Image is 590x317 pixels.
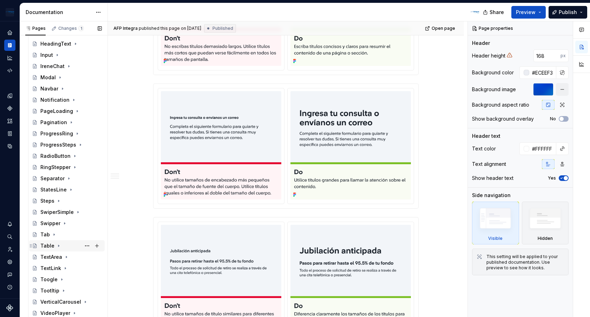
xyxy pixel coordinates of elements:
div: Hidden [522,202,569,244]
a: Notification [29,94,105,106]
span: Preview [516,9,536,16]
div: Header text [472,133,500,140]
a: Design tokens [4,90,15,101]
div: Table [40,242,54,249]
div: Tab [40,231,50,238]
div: published this page on [DATE] [139,26,201,31]
div: Pages [25,26,46,31]
a: ProgressSteps [29,139,105,150]
div: Modal [40,74,56,81]
a: SwiperSimple [29,207,105,218]
label: Yes [548,175,556,181]
div: Visible [488,236,503,241]
div: Visible [472,202,519,244]
button: Contact support [4,269,15,280]
span: 1 [78,26,84,31]
div: Separator [40,175,65,182]
div: RadioButton [40,153,71,160]
button: Notifications [4,218,15,230]
div: SwiperSimple [40,209,74,216]
div: Text alignment [472,161,506,168]
img: AFP Integra [471,8,479,16]
div: Hidden [538,236,553,241]
div: HeadingText [40,40,71,47]
div: Documentation [26,9,92,16]
input: Auto [529,142,556,155]
div: Header height [472,52,505,59]
a: HeadingText [29,38,105,49]
a: Components [4,103,15,114]
div: Header [472,40,490,47]
div: Changes [58,26,84,31]
a: TextArea [29,251,105,263]
div: Toogle [40,276,58,283]
div: This setting will be applied to your published documentation. Use preview to see how it looks. [486,254,564,271]
a: Analytics [4,52,15,63]
label: No [550,116,556,122]
a: VerticalCarousel [29,296,105,308]
a: Tab [29,229,105,240]
a: Home [4,27,15,38]
div: Show header text [472,175,513,182]
a: TextLink [29,263,105,274]
a: Assets [4,115,15,127]
button: Preview [511,6,546,19]
a: Steps [29,195,105,207]
a: Toogle [29,274,105,285]
a: Navbar [29,83,105,94]
div: StatesLine [40,186,67,193]
div: Notification [40,96,70,103]
div: Show background overlay [472,115,534,122]
div: VerticalCarousel [40,298,81,305]
a: Invite team [4,244,15,255]
button: Publish [549,6,587,19]
div: Swipper [40,220,60,227]
a: Input [29,49,105,61]
div: Pagination [40,119,67,126]
div: TextLink [40,265,61,272]
span: Publish [559,9,577,16]
a: Modal [29,72,105,83]
a: Settings [4,256,15,268]
input: Auto [533,49,560,62]
div: ProgressSteps [40,141,76,148]
div: RingStepper [40,164,71,171]
div: VideoPlayer [40,310,70,317]
img: 69f8bcad-285c-4300-a638-f7ea42da48ef.png [6,8,14,16]
a: Tootltip [29,285,105,296]
a: Pagination [29,117,105,128]
span: Open page [432,26,455,31]
div: Side navigation [472,192,511,199]
div: ProgressRing [40,130,73,137]
div: Background aspect ratio [472,101,529,108]
a: StatesLine [29,184,105,195]
div: Tootltip [40,287,59,294]
a: Open page [423,23,458,33]
a: Code automation [4,65,15,76]
div: Background image [472,86,516,93]
div: Input [40,52,53,59]
a: PageLoading [29,106,105,117]
span: AFP Integra [113,26,138,31]
div: Steps [40,197,54,204]
div: Documentation [4,40,15,51]
a: Separator [29,173,105,184]
div: Text color [472,145,496,152]
a: Storybook stories [4,128,15,139]
svg: Supernova Logo [6,304,13,311]
a: RadioButton [29,150,105,162]
span: Share [490,9,504,16]
div: Navbar [40,85,58,92]
a: Data sources [4,141,15,152]
div: PageLoading [40,108,73,115]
